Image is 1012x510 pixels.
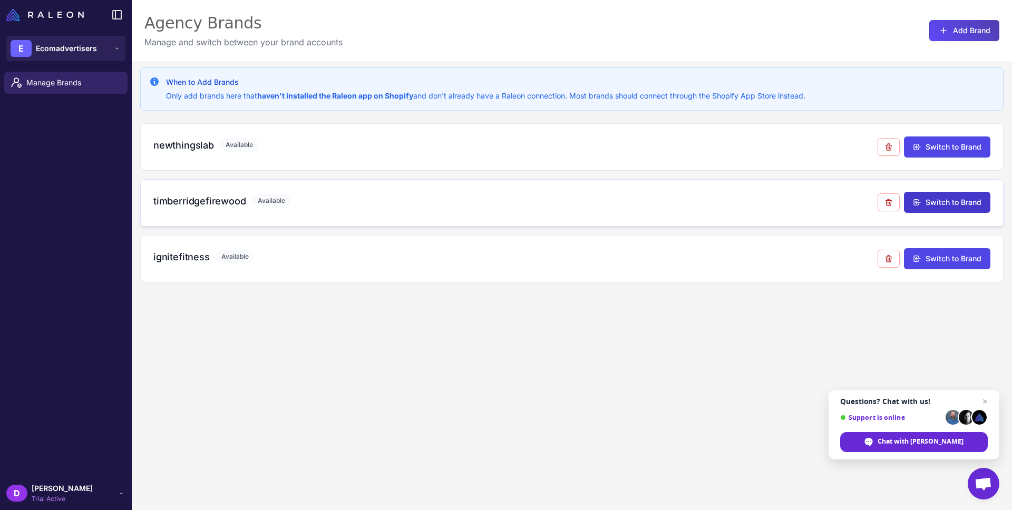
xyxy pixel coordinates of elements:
[4,72,128,94] a: Manage Brands
[840,397,988,406] span: Questions? Chat with us!
[840,414,942,421] span: Support is online
[36,43,97,54] span: Ecomadvertisers
[878,437,964,446] span: Chat with [PERSON_NAME]
[11,40,32,57] div: E
[929,20,999,41] button: Add Brand
[216,250,254,263] span: Available
[6,36,125,61] button: EEcomadvertisers
[153,194,246,208] h3: timberridgefirewood
[904,248,990,269] button: Switch to Brand
[6,8,88,21] a: Raleon Logo
[220,138,258,152] span: Available
[878,193,900,211] button: Remove from agency
[6,485,27,502] div: D
[32,494,93,504] span: Trial Active
[979,395,991,408] span: Close chat
[252,194,290,208] span: Available
[153,250,210,264] h3: ignitefitness
[166,90,805,102] p: Only add brands here that and don't already have a Raleon connection. Most brands should connect ...
[144,36,343,48] p: Manage and switch between your brand accounts
[904,192,990,213] button: Switch to Brand
[32,483,93,494] span: [PERSON_NAME]
[257,91,413,100] strong: haven't installed the Raleon app on Shopify
[840,432,988,452] div: Chat with Raleon
[144,13,343,34] div: Agency Brands
[968,468,999,499] div: Open chat
[904,136,990,158] button: Switch to Brand
[166,76,805,88] h3: When to Add Brands
[6,8,84,21] img: Raleon Logo
[26,77,119,89] span: Manage Brands
[878,138,900,156] button: Remove from agency
[153,138,214,152] h3: newthingslab
[878,250,900,268] button: Remove from agency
